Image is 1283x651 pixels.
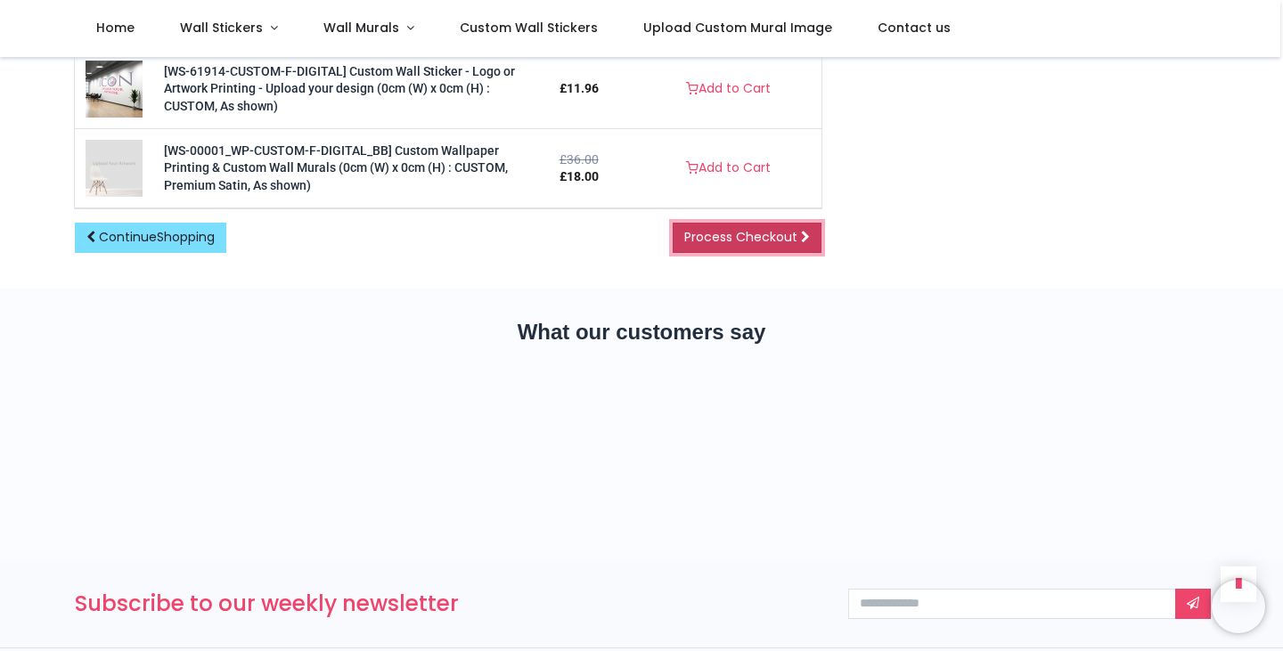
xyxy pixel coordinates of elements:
[96,19,135,37] span: Home
[75,589,821,619] h3: Subscribe to our weekly newsletter
[86,61,143,118] img: [WS-61914-CUSTOM-F-DIGITAL] Custom Wall Sticker - Logo or Artwork Printing - Upload your design (...
[180,19,263,37] span: Wall Stickers
[643,19,832,37] span: Upload Custom Mural Image
[75,378,1208,503] iframe: Customer reviews powered by Trustpilot
[164,64,515,113] a: [WS-61914-CUSTOM-F-DIGITAL] Custom Wall Sticker - Logo or Artwork Printing - Upload your design (...
[75,317,1208,347] h2: What our customers say
[164,143,508,192] a: [WS-00001_WP-CUSTOM-F-DIGITAL_BB] Custom Wallpaper Printing & Custom Wall Murals (0cm (W) x 0cm (...
[323,19,399,37] span: Wall Murals
[684,228,797,246] span: Process Checkout
[86,140,143,197] img: [WS-00001_WP-CUSTOM-F-DIGITAL_BB] Custom Wallpaper Printing & Custom Wall Murals (0cm (W) x 0cm (...
[75,223,226,253] a: ContinueShopping
[86,160,143,175] a: [WS-00001_WP-CUSTOM-F-DIGITAL_BB] Custom Wallpaper Printing & Custom Wall Murals (0cm (W) x 0cm (...
[560,81,599,95] span: £
[460,19,598,37] span: Custom Wall Stickers
[567,152,599,167] span: 36.00
[567,81,599,95] span: 11.96
[1212,580,1265,633] iframe: Brevo live chat
[560,152,599,167] del: £
[99,228,215,246] span: Continue
[673,223,821,253] a: Process Checkout
[157,228,215,246] span: Shopping
[567,169,599,183] span: 18.00
[674,74,782,104] a: Add to Cart
[674,153,782,183] a: Add to Cart
[560,169,599,183] span: £
[878,19,951,37] span: Contact us
[86,81,143,95] a: [WS-61914-CUSTOM-F-DIGITAL] Custom Wall Sticker - Logo or Artwork Printing - Upload your design (...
